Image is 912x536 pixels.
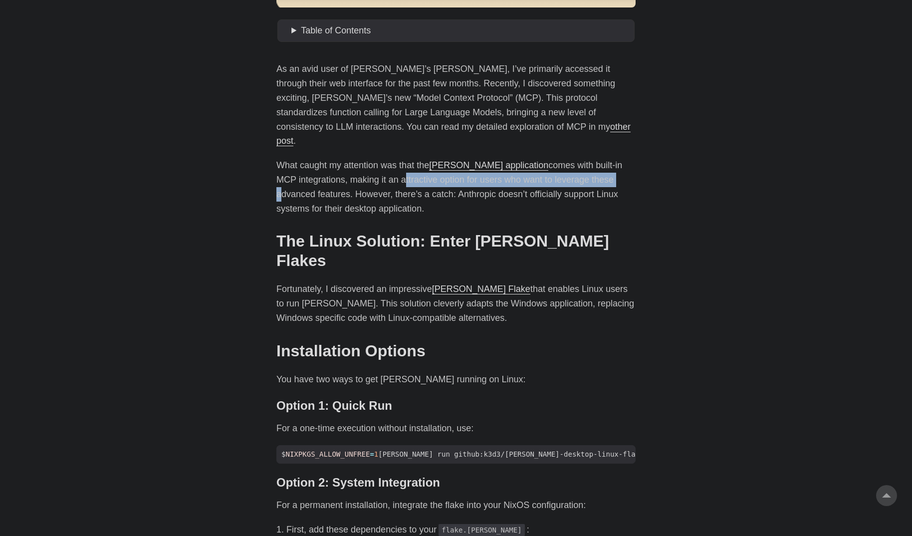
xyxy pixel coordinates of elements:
[291,23,631,38] summary: Table of Contents
[276,62,636,148] p: As an avid user of [PERSON_NAME]’s [PERSON_NAME], I’ve primarily accessed it through their web in...
[276,449,687,460] span: $ [PERSON_NAME] run github:k3d3/[PERSON_NAME]-desktop-linux-flake --impure
[285,450,370,458] span: NIXPKGS_ALLOW_UNFREE
[276,476,636,490] h3: Option 2: System Integration
[439,524,525,536] code: flake.[PERSON_NAME]
[276,372,636,387] p: You have two ways to get [PERSON_NAME] running on Linux:
[370,450,374,458] span: =
[276,232,636,270] h2: The Linux Solution: Enter [PERSON_NAME] Flakes
[276,341,636,360] h2: Installation Options
[429,160,548,170] a: [PERSON_NAME] application
[432,284,530,294] a: [PERSON_NAME] Flake
[276,399,636,413] h3: Option 1: Quick Run
[876,485,897,506] a: go to top
[276,158,636,216] p: What caught my attention was that the comes with built-in MCP integrations, making it an attracti...
[301,25,371,35] span: Table of Contents
[276,282,636,325] p: Fortunately, I discovered an impressive that enables Linux users to run [PERSON_NAME]. This solut...
[276,421,636,436] p: For a one-time execution without installation, use:
[276,498,636,513] p: For a permanent installation, integrate the flake into your NixOS configuration:
[374,450,378,458] span: 1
